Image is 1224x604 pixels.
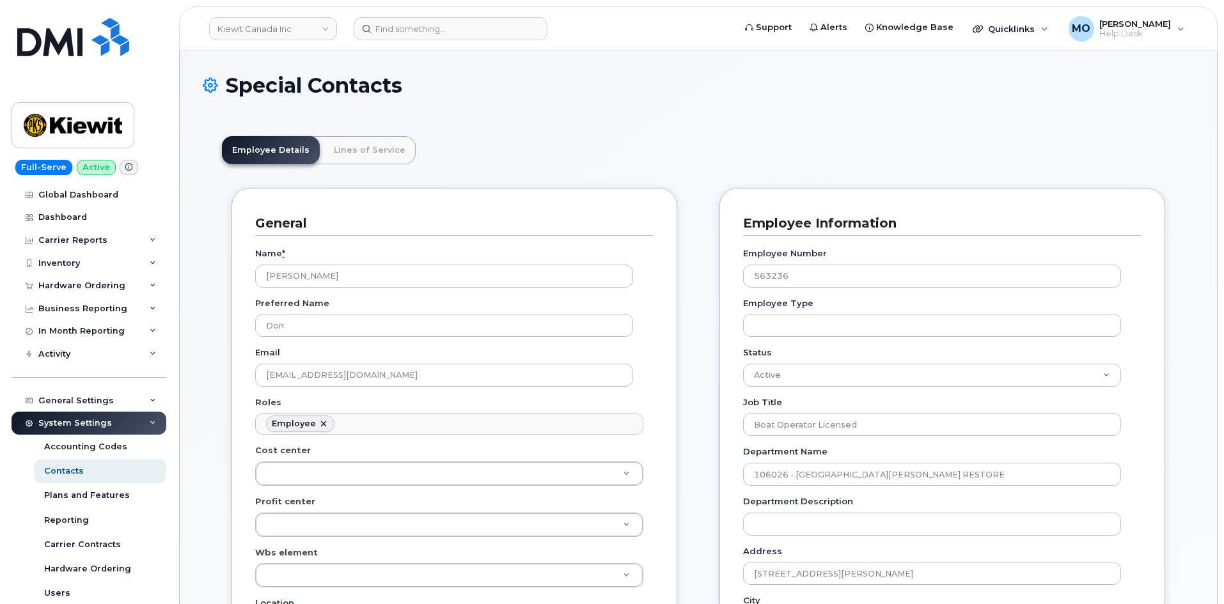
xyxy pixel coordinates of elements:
[272,419,316,429] div: Employee
[255,495,315,507] label: Profit center
[255,444,311,456] label: Cost center
[743,495,853,507] label: Department Description
[743,215,1132,232] h3: Employee Information
[282,248,285,258] abbr: required
[255,297,329,309] label: Preferred Name
[743,346,772,359] label: Status
[255,215,644,232] h3: General
[743,297,813,309] label: Employee Type
[255,546,318,559] label: Wbs element
[255,346,280,359] label: Email
[743,445,828,458] label: Department Name
[255,396,281,408] label: Roles
[743,545,782,557] label: Address
[743,247,827,259] label: Employee Number
[255,247,285,259] label: Name
[222,136,320,164] a: Employee Details
[203,74,1194,97] h1: Special Contacts
[324,136,416,164] a: Lines of Service
[743,396,782,408] label: Job Title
